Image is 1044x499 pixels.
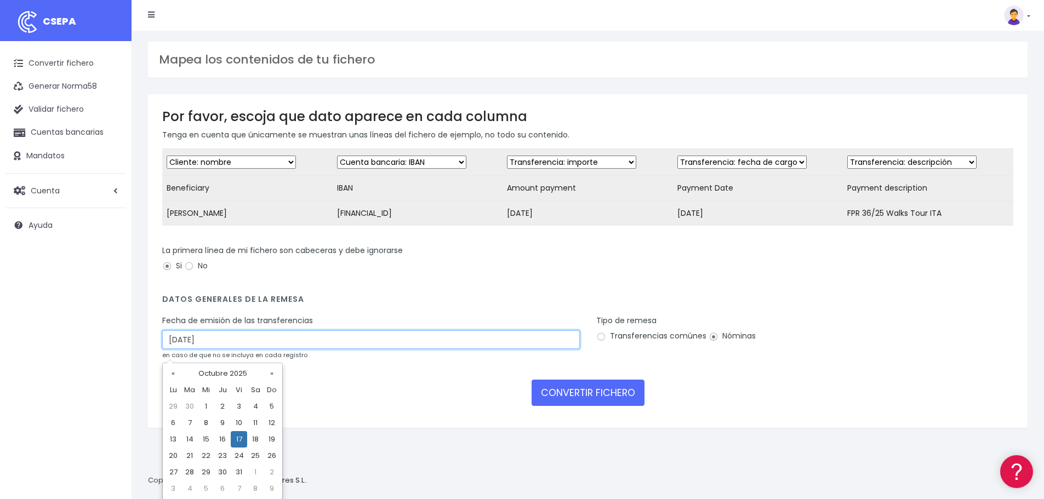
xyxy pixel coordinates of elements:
[673,176,843,201] td: Payment Date
[162,315,313,326] label: Fecha de emisión de las transferencias
[5,98,126,121] a: Validar fichero
[181,448,198,464] td: 21
[231,480,247,497] td: 7
[162,108,1013,124] h3: Por favor, escoja que dato aparece en cada columna
[31,185,60,196] span: Cuenta
[247,415,264,431] td: 11
[264,431,280,448] td: 19
[333,201,503,226] td: [FINANCIAL_ID]
[231,382,247,398] th: Vi
[165,464,181,480] td: 27
[214,415,231,431] td: 9
[162,260,182,272] label: Si
[181,398,198,415] td: 30
[214,464,231,480] td: 30
[264,464,280,480] td: 2
[247,398,264,415] td: 4
[14,8,41,36] img: logo
[673,201,843,226] td: [DATE]
[214,398,231,415] td: 2
[165,448,181,464] td: 20
[198,448,214,464] td: 22
[162,351,307,359] small: en caso de que no se incluya en cada registro
[165,365,181,382] th: «
[264,398,280,415] td: 5
[532,380,644,406] button: CONVERTIR FICHERO
[184,260,208,272] label: No
[43,14,76,28] span: CSEPA
[198,464,214,480] td: 29
[264,415,280,431] td: 12
[181,480,198,497] td: 4
[5,214,126,237] a: Ayuda
[1004,5,1024,25] img: profile
[162,129,1013,141] p: Tenga en cuenta que únicamente se muestran unas líneas del fichero de ejemplo, no todo su contenido.
[231,431,247,448] td: 17
[28,220,53,231] span: Ayuda
[247,448,264,464] td: 25
[214,382,231,398] th: Ju
[843,176,1013,201] td: Payment description
[165,431,181,448] td: 13
[214,480,231,497] td: 6
[198,431,214,448] td: 15
[181,415,198,431] td: 7
[148,475,307,486] p: Copyright © 2025 .
[333,176,503,201] td: IBAN
[198,415,214,431] td: 8
[214,448,231,464] td: 23
[231,415,247,431] td: 10
[247,382,264,398] th: Sa
[181,365,264,382] th: Octubre 2025
[159,53,1017,67] h3: Mapea los contenidos de tu fichero
[162,245,403,256] label: La primera línea de mi fichero son cabeceras y debe ignorarse
[181,431,198,448] td: 14
[5,145,126,168] a: Mandatos
[214,431,231,448] td: 16
[264,382,280,398] th: Do
[709,330,756,342] label: Nóminas
[181,464,198,480] td: 28
[162,176,333,201] td: Beneficiary
[198,398,214,415] td: 1
[198,480,214,497] td: 5
[162,201,333,226] td: [PERSON_NAME]
[162,295,1013,309] h4: Datos generales de la remesa
[231,464,247,480] td: 31
[264,365,280,382] th: »
[165,415,181,431] td: 6
[247,464,264,480] td: 1
[5,52,126,75] a: Convertir fichero
[165,480,181,497] td: 3
[198,382,214,398] th: Mi
[264,448,280,464] td: 26
[181,382,198,398] th: Ma
[5,179,126,202] a: Cuenta
[165,398,181,415] td: 29
[231,398,247,415] td: 3
[503,176,673,201] td: Amount payment
[231,448,247,464] td: 24
[503,201,673,226] td: [DATE]
[247,431,264,448] td: 18
[843,201,1013,226] td: FPR 36/25 Walks Tour ITA
[5,75,126,98] a: Generar Norma58
[596,330,706,342] label: Transferencias comúnes
[264,480,280,497] td: 9
[596,315,657,326] label: Tipo de remesa
[5,121,126,144] a: Cuentas bancarias
[247,480,264,497] td: 8
[165,382,181,398] th: Lu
